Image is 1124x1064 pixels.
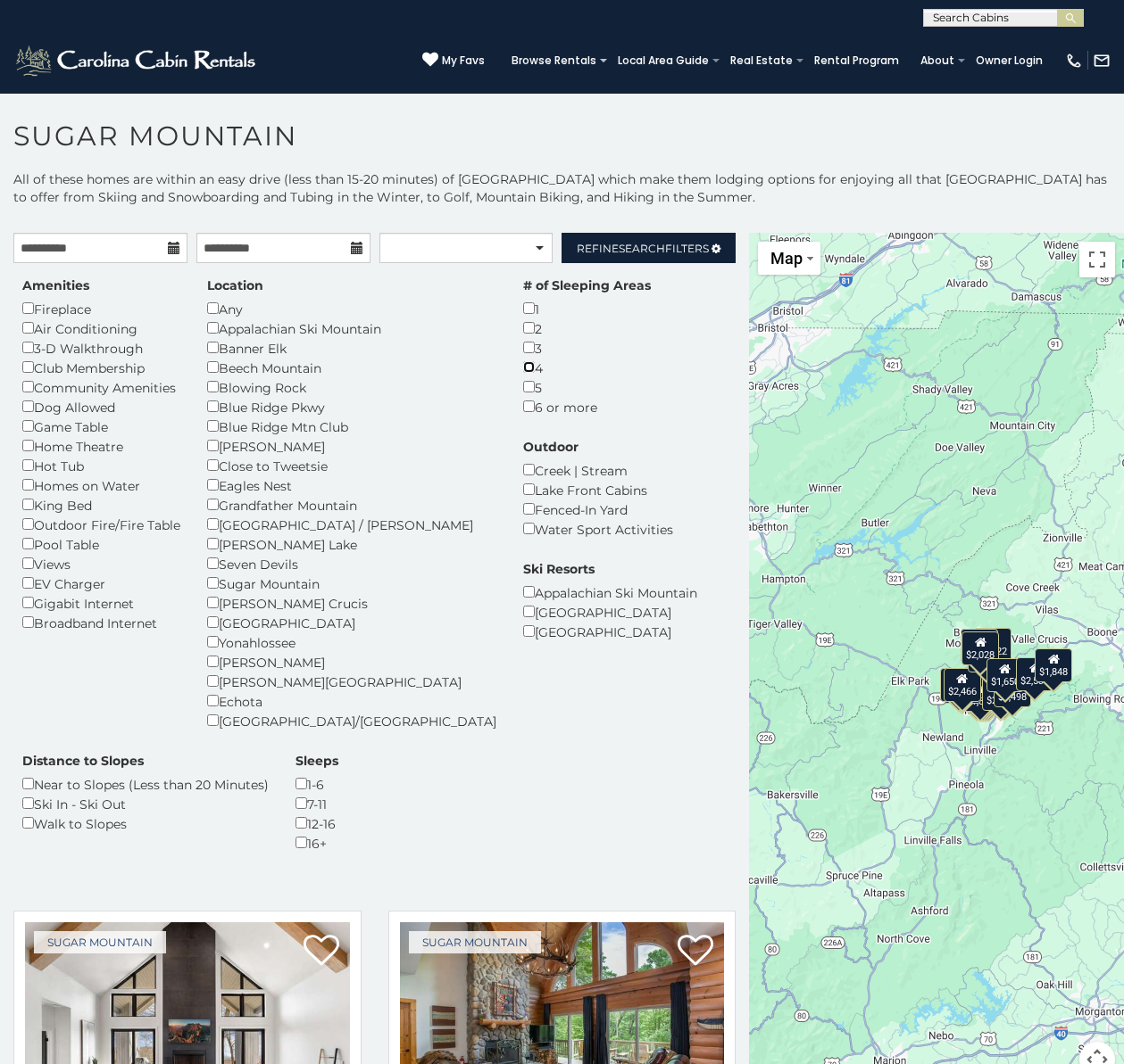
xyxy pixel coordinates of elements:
[207,495,496,515] div: Grandfather Mountain
[304,933,339,970] a: Add to favorites
[758,242,820,275] button: Change map style
[577,242,709,255] span: Refine Filters
[609,48,718,73] a: Local Area Guide
[207,593,496,613] div: [PERSON_NAME] Crucis
[22,813,269,833] div: Walk to Slopes
[207,515,496,534] div: [GEOGRAPHIC_DATA] / [PERSON_NAME]
[770,249,803,268] span: Map
[523,397,651,417] div: 6 or more
[562,233,736,263] a: RefineSearchFilters
[523,519,673,539] div: Water Sport Activities
[296,752,338,770] label: Sleeps
[207,417,496,436] div: Blue Ridge Mtn Club
[721,48,802,73] a: Real Estate
[523,438,579,456] label: Outdoor
[22,554,180,573] div: Views
[34,931,166,953] a: Sugar Mountain
[805,48,908,73] a: Rental Program
[523,602,697,622] div: [GEOGRAPHIC_DATA]
[207,554,496,573] div: Seven Devils
[207,456,496,475] div: Close to Tweetsie
[523,480,673,499] div: Lake Front Cabins
[22,495,180,515] div: King Bed
[619,242,665,255] span: Search
[207,436,496,456] div: [PERSON_NAME]
[442,53,485,69] span: My Favs
[296,774,338,794] div: 1-6
[409,931,541,953] a: Sugar Mountain
[1016,657,1053,691] div: $2,531
[207,573,496,593] div: Sugar Mountain
[22,475,180,495] div: Homes on Water
[207,318,496,338] div: Appalachian Ski Mountain
[207,632,496,652] div: Yonahlossee
[523,582,697,602] div: Appalachian Ski Mountain
[22,456,180,475] div: Hot Tub
[1079,242,1115,277] button: Toggle fullscreen view
[22,417,180,436] div: Game Table
[523,377,651,397] div: 5
[207,613,496,632] div: [GEOGRAPHIC_DATA]
[1035,647,1072,681] div: $1,848
[523,299,651,318] div: 1
[945,669,982,703] div: $2,598
[296,794,338,813] div: 7-11
[296,813,338,833] div: 12-16
[523,338,651,358] div: 3
[523,499,673,519] div: Fenced-In Yard
[912,48,963,73] a: About
[961,628,998,662] div: $2,429
[22,534,180,554] div: Pool Table
[22,774,269,794] div: Near to Slopes (Less than 20 Minutes)
[207,358,496,377] div: Beech Mountain
[207,691,496,711] div: Echota
[987,658,1024,692] div: $1,650
[962,631,1000,665] div: $2,028
[207,475,496,495] div: Eagles Nest
[22,299,180,318] div: Fireplace
[22,613,180,632] div: Broadband Internet
[22,573,180,593] div: EV Charger
[523,358,651,377] div: 4
[13,43,261,78] img: White-1-2.png
[207,534,496,554] div: [PERSON_NAME] Lake
[22,794,269,813] div: Ski In - Ski Out
[207,377,496,397] div: Blowing Rock
[22,318,180,338] div: Air Conditioning
[994,673,1031,707] div: $1,498
[1065,52,1083,70] img: phone-regular-white.png
[207,711,496,730] div: [GEOGRAPHIC_DATA]/[GEOGRAPHIC_DATA]
[22,436,180,456] div: Home Theatre
[523,276,651,294] label: # of Sleeping Areas
[22,593,180,613] div: Gigabit Internet
[22,276,89,294] label: Amenities
[422,52,485,70] a: My Favs
[678,933,713,970] a: Add to favorites
[22,397,180,417] div: Dog Allowed
[207,299,496,318] div: Any
[523,622,697,641] div: [GEOGRAPHIC_DATA]
[22,338,180,358] div: 3-D Walkthrough
[983,676,1020,710] div: $2,574
[22,752,144,770] label: Distance to Slopes
[22,515,180,534] div: Outdoor Fire/Fire Table
[207,652,496,672] div: [PERSON_NAME]
[207,397,496,417] div: Blue Ridge Pkwy
[1093,52,1111,70] img: mail-regular-white.png
[22,377,180,397] div: Community Amenities
[974,627,1012,661] div: $2,522
[207,338,496,358] div: Banner Elk
[207,276,263,294] label: Location
[207,672,496,691] div: [PERSON_NAME][GEOGRAPHIC_DATA]
[940,668,978,702] div: $3,532
[523,318,651,338] div: 2
[523,460,673,480] div: Creek | Stream
[967,48,1052,73] a: Owner Login
[22,358,180,377] div: Club Membership
[503,48,605,73] a: Browse Rentals
[962,677,999,711] div: $1,697
[296,833,338,853] div: 16+
[944,668,981,702] div: $2,466
[523,560,595,578] label: Ski Resorts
